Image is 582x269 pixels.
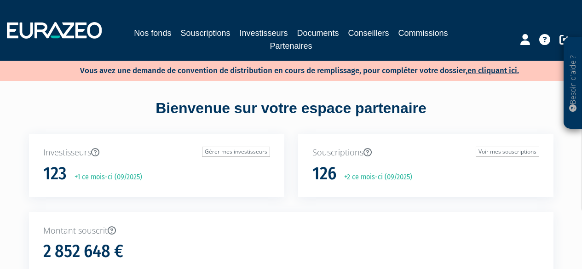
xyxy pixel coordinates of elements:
a: en cliquant ici. [467,66,519,75]
h1: 123 [43,164,67,183]
p: Besoin d'aide ? [568,42,578,125]
div: Bienvenue sur votre espace partenaire [22,98,560,134]
p: +2 ce mois-ci (09/2025) [338,172,412,183]
p: Souscriptions [312,147,539,159]
a: Voir mes souscriptions [476,147,539,157]
img: 1732889491-logotype_eurazeo_blanc_rvb.png [7,22,102,39]
a: Conseillers [348,27,389,40]
a: Commissions [398,27,448,40]
p: +1 ce mois-ci (09/2025) [68,172,142,183]
a: Partenaires [270,40,312,52]
a: Souscriptions [180,27,230,40]
p: Montant souscrit [43,225,539,237]
p: Vous avez une demande de convention de distribution en cours de remplissage, pour compléter votre... [53,63,519,76]
a: Investisseurs [239,27,288,40]
h1: 2 852 648 € [43,242,123,261]
a: Gérer mes investisseurs [202,147,270,157]
a: Nos fonds [134,27,171,40]
p: Investisseurs [43,147,270,159]
a: Documents [297,27,339,40]
h1: 126 [312,164,336,183]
